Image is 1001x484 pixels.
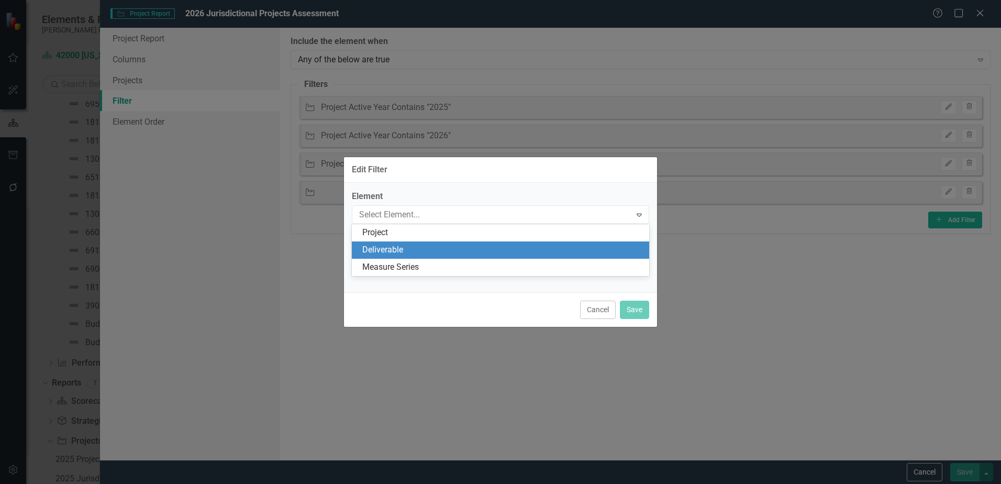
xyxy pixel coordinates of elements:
button: Save [620,301,649,319]
label: Element [352,191,649,203]
div: Measure Series [362,261,643,273]
button: Cancel [580,301,616,319]
div: Deliverable [362,244,643,256]
div: Edit Filter [352,165,387,174]
div: Project [362,227,643,239]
